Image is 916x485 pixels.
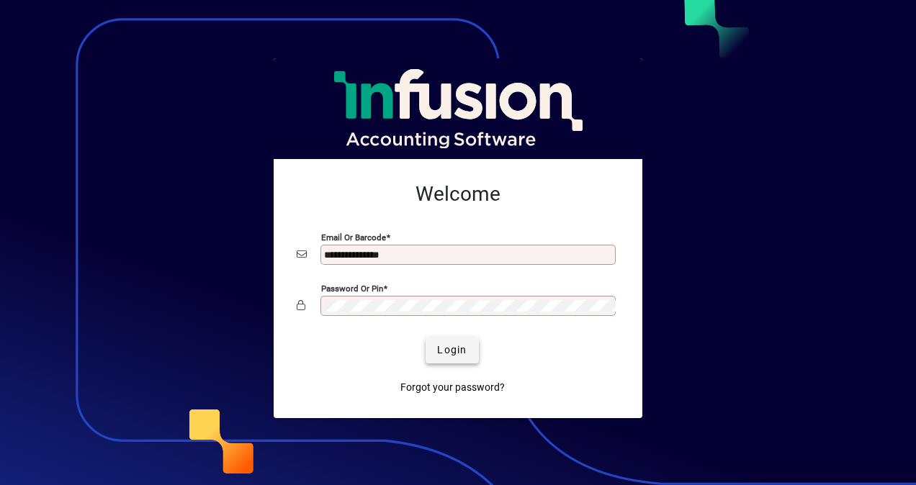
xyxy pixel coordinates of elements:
[437,343,467,358] span: Login
[426,337,478,363] button: Login
[297,182,619,207] h2: Welcome
[321,283,383,293] mat-label: Password or Pin
[400,380,505,395] span: Forgot your password?
[395,375,511,401] a: Forgot your password?
[321,232,386,242] mat-label: Email or Barcode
